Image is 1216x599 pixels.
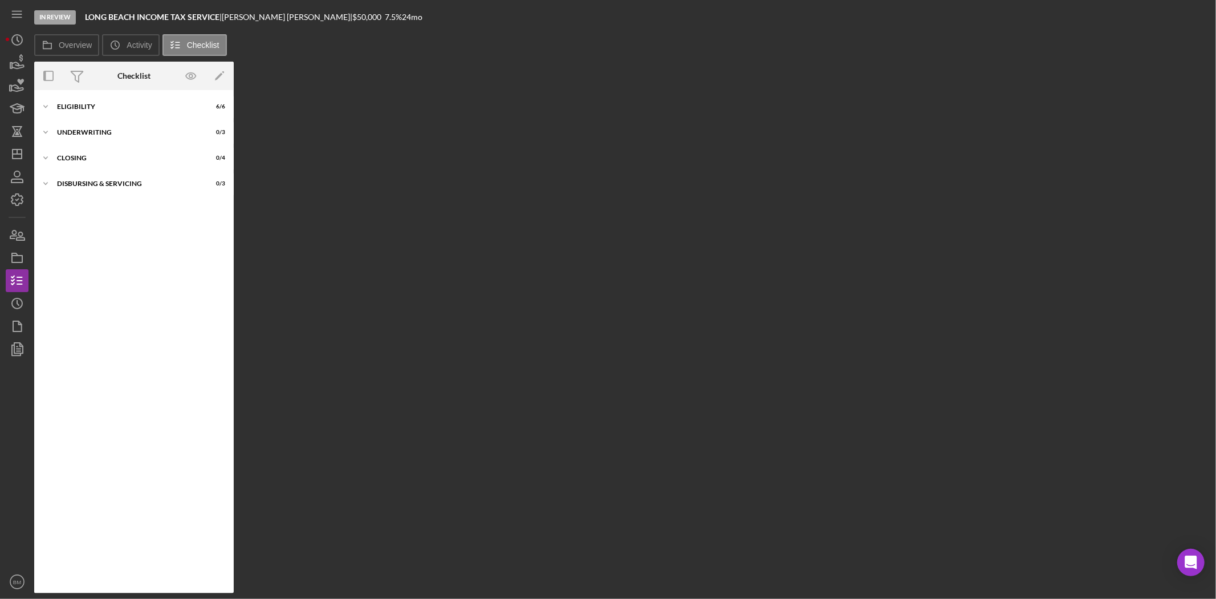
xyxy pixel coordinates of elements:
[187,41,219,50] label: Checklist
[13,579,21,585] text: BM
[205,129,225,136] div: 0 / 3
[402,13,422,22] div: 24 mo
[205,103,225,110] div: 6 / 6
[85,12,219,22] b: LONG BEACH INCOME TAX SERVICE
[34,34,99,56] button: Overview
[352,12,381,22] span: $50,000
[205,180,225,187] div: 0 / 3
[6,570,29,593] button: BM
[85,13,222,22] div: |
[57,103,197,110] div: Eligibility
[205,155,225,161] div: 0 / 4
[57,155,197,161] div: Closing
[1177,549,1205,576] div: Open Intercom Messenger
[102,34,159,56] button: Activity
[117,71,151,80] div: Checklist
[59,41,92,50] label: Overview
[57,129,197,136] div: Underwriting
[222,13,352,22] div: [PERSON_NAME] [PERSON_NAME] |
[57,180,197,187] div: Disbursing & Servicing
[162,34,227,56] button: Checklist
[385,13,402,22] div: 7.5 %
[127,41,152,50] label: Activity
[34,10,76,25] div: In Review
